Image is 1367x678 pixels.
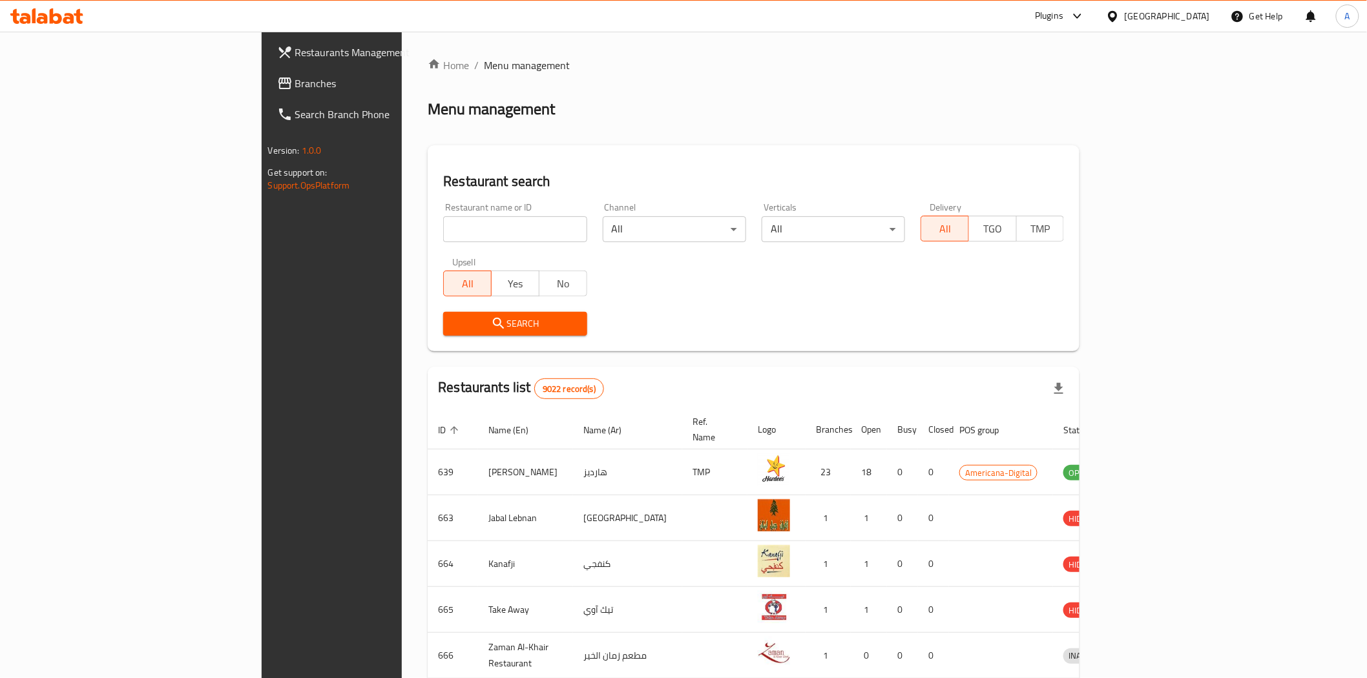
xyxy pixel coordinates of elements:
td: 1 [806,495,851,541]
td: 0 [918,541,949,587]
td: 0 [918,495,949,541]
h2: Restaurant search [443,172,1064,191]
span: 9022 record(s) [535,383,603,395]
th: Closed [918,410,949,449]
td: Jabal Lebnan [478,495,573,541]
span: Restaurants Management [295,45,479,60]
div: HIDDEN [1063,557,1102,572]
td: 1 [806,541,851,587]
th: Logo [747,410,806,449]
span: HIDDEN [1063,557,1102,572]
span: ID [438,422,463,438]
button: Yes [491,271,539,296]
span: Version: [268,142,300,159]
button: All [921,216,969,241]
td: 23 [806,449,851,495]
td: تيك آوي [573,587,682,633]
td: 0 [918,587,949,633]
td: كنفجي [573,541,682,587]
th: Open [851,410,887,449]
span: No [545,274,582,293]
span: Americana-Digital [960,466,1037,480]
h2: Menu management [428,99,555,119]
div: Total records count [534,378,604,399]
a: Restaurants Management [267,37,490,68]
div: [GEOGRAPHIC_DATA] [1125,9,1210,23]
td: TMP [682,449,747,495]
th: Branches [806,410,851,449]
a: Branches [267,68,490,99]
nav: breadcrumb [428,57,1080,73]
span: POS group [959,422,1016,438]
td: Take Away [478,587,573,633]
div: Plugins [1035,8,1063,24]
button: TGO [968,216,1017,241]
td: 0 [887,587,918,633]
td: 0 [887,449,918,495]
a: Search Branch Phone [267,99,490,130]
td: 0 [887,541,918,587]
td: 1 [851,495,887,541]
span: Status [1063,422,1105,438]
img: Zaman Al-Khair Restaurant [758,637,790,669]
span: A [1345,9,1350,23]
span: Search [454,316,576,332]
th: Busy [887,410,918,449]
span: Ref. Name [693,414,732,445]
span: INACTIVE [1063,648,1107,663]
div: OPEN [1063,465,1095,480]
td: 1 [851,541,887,587]
td: 0 [887,495,918,541]
span: Name (Ar) [583,422,638,438]
td: Kanafji [478,541,573,587]
label: Delivery [930,203,962,212]
h2: Restaurants list [438,378,604,399]
span: All [926,220,964,238]
img: Jabal Lebnan [758,499,790,531]
div: All [762,216,905,242]
td: 1 [851,587,887,633]
input: Search for restaurant name or ID.. [443,216,587,242]
td: [GEOGRAPHIC_DATA] [573,495,682,541]
span: TGO [974,220,1012,238]
span: Search Branch Phone [295,107,479,122]
a: Support.OpsPlatform [268,177,350,194]
span: 1.0.0 [302,142,322,159]
span: OPEN [1063,466,1095,480]
label: Upsell [452,258,476,267]
span: HIDDEN [1063,511,1102,526]
button: No [539,271,587,296]
span: Branches [295,76,479,91]
div: HIDDEN [1063,511,1102,526]
td: [PERSON_NAME] [478,449,573,495]
span: All [449,274,486,293]
img: Kanafji [758,545,790,577]
button: Search [443,312,587,336]
button: All [443,271,492,296]
img: Hardee's [758,453,790,486]
td: 1 [806,587,851,633]
button: TMP [1016,216,1065,241]
td: 18 [851,449,887,495]
div: All [603,216,746,242]
span: TMP [1022,220,1059,238]
td: 0 [918,449,949,495]
span: HIDDEN [1063,603,1102,618]
div: Export file [1043,373,1074,404]
span: Get support on: [268,164,328,181]
span: Name (En) [488,422,545,438]
td: هارديز [573,449,682,495]
span: Menu management [484,57,570,73]
img: Take Away [758,591,790,623]
span: Yes [497,274,534,293]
